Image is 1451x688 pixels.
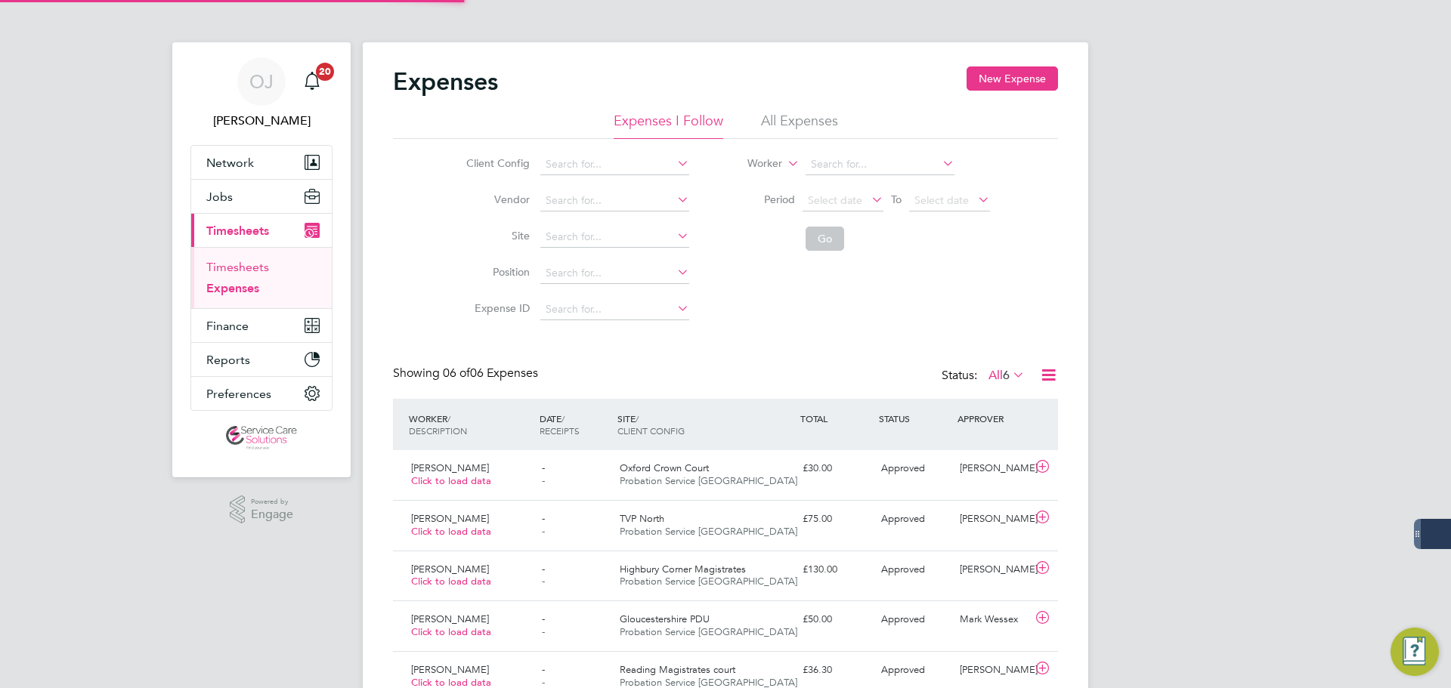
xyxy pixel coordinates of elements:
span: Select date [914,193,969,207]
div: DATE [536,405,614,444]
div: [PERSON_NAME] [954,557,1032,582]
button: Engage Resource Center [1391,628,1439,676]
div: £75.00 [797,507,875,532]
button: Reports [191,343,332,376]
span: [PERSON_NAME] [411,563,489,575]
a: Powered byEngage [230,495,294,524]
div: WORKER [405,405,536,444]
span: OJ [249,72,274,91]
span: [PERSON_NAME] [411,663,489,676]
span: [PERSON_NAME] [411,612,489,625]
label: Site [462,229,530,242]
li: All Expenses [761,112,838,139]
span: Probation Service [GEOGRAPHIC_DATA] [620,575,797,588]
div: APPROVER [954,405,1032,432]
div: Showing [393,366,541,381]
span: Engage [251,508,293,521]
button: Network [191,146,332,179]
span: Timesheets [206,224,269,238]
span: Powered by [251,495,293,508]
span: 06 of [443,366,470,381]
span: Approved [881,461,925,474]
div: [PERSON_NAME] [954,456,1032,481]
span: - [542,575,545,588]
input: Search for... [540,190,689,211]
label: Period [727,193,795,206]
span: Probation Service [GEOGRAPHIC_DATA] [620,525,797,538]
label: Expense ID [462,301,530,315]
span: TVP North [620,512,664,525]
span: / [447,412,450,424]
span: Oxford Crown Court [620,461,709,474]
span: Oliver Jefferson [190,112,333,130]
span: To [886,190,906,209]
span: 6 [1003,368,1010,383]
span: - [542,474,545,487]
span: [PERSON_NAME] [411,512,489,525]
span: Click to load data [411,525,491,538]
span: / [562,412,565,424]
span: - [542,663,545,676]
div: Status: [942,366,1028,387]
span: CLIENT CONFIG [617,424,685,437]
input: Search for... [540,154,689,175]
span: Click to load data [411,474,491,487]
span: - [542,461,545,474]
span: - [542,612,545,625]
label: Position [462,265,530,279]
a: Go to home page [190,426,333,450]
nav: Main navigation [172,42,351,477]
span: / [636,412,639,424]
span: Gloucestershire PDU [620,612,710,625]
span: DESCRIPTION [409,424,467,437]
span: Select date [808,193,862,207]
li: Expenses I Follow [614,112,723,139]
button: Preferences [191,377,332,410]
span: - [542,525,545,538]
span: [PERSON_NAME] [411,461,489,474]
div: TOTAL [797,405,875,432]
input: Search for... [806,154,954,175]
button: Finance [191,309,332,342]
a: 20 [297,57,327,106]
div: £36.30 [797,658,875,683]
span: Finance [206,319,249,333]
a: OJ[PERSON_NAME] [190,57,333,130]
label: Vendor [462,193,530,206]
span: Approved [881,512,925,525]
button: Jobs [191,180,332,213]
img: servicecare-logo-retina.png [226,426,297,450]
input: Search for... [540,227,689,248]
button: New Expense [967,66,1058,91]
span: Probation Service [GEOGRAPHIC_DATA] [620,625,797,638]
a: Expenses [206,281,259,295]
div: [PERSON_NAME] [954,658,1032,683]
span: Preferences [206,387,271,401]
label: All [988,368,1025,383]
input: Search for... [540,299,689,320]
span: 20 [316,63,334,81]
span: Approved [881,612,925,625]
label: Worker [714,156,782,171]
span: - [542,563,545,575]
div: SITE [614,405,797,444]
span: Click to load data [411,625,491,638]
div: [PERSON_NAME] [954,507,1032,532]
label: Client Config [462,156,530,170]
span: Network [206,156,254,170]
a: Timesheets [206,260,269,274]
span: Reading Magistrates court [620,663,735,676]
span: Probation Service [GEOGRAPHIC_DATA] [620,474,797,487]
span: RECEIPTS [540,424,580,437]
div: £30.00 [797,456,875,481]
button: Go [806,227,844,251]
span: Approved [881,563,925,575]
input: Search for... [540,263,689,284]
span: Jobs [206,190,233,204]
span: - [542,512,545,525]
span: Reports [206,353,250,367]
div: Mark Wessex [954,607,1032,632]
div: STATUS [875,405,954,432]
span: Click to load data [411,575,491,588]
div: £130.00 [797,557,875,582]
